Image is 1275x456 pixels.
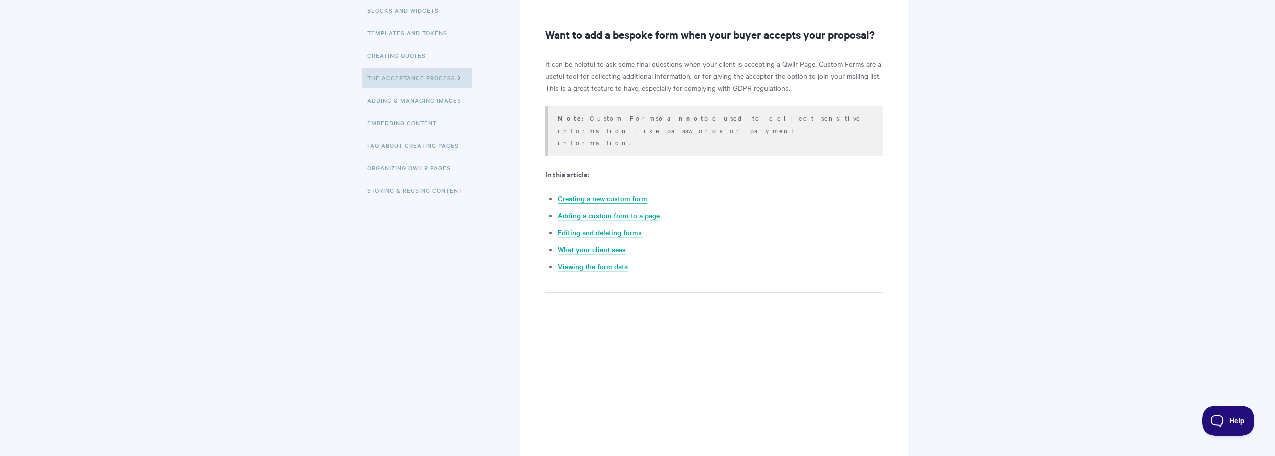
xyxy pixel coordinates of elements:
[545,58,882,94] p: It can be helpful to ask some final questions when your client is accepting a Qwilr Page. Custom ...
[558,210,660,221] a: Adding a custom form to a page
[367,23,455,43] a: Templates and Tokens
[367,158,458,178] a: Organizing Qwilr Pages
[367,90,469,110] a: Adding & Managing Images
[367,135,466,155] a: FAQ About Creating Pages
[558,244,626,255] a: What your client sees
[558,112,870,148] p: Custom Forms be used to collect sensitive information like passwords or payment information.
[558,227,642,238] a: Editing and deleting forms
[367,113,444,133] a: Embedding Content
[362,68,472,88] a: The Acceptance Process
[659,113,704,123] strong: cannot
[367,180,470,200] a: Storing & Reusing Content
[545,26,882,42] h2: Want to add a bespoke form when your buyer accepts your proposal?
[367,45,433,65] a: Creating Quotes
[1202,406,1255,436] iframe: Toggle Customer Support
[545,169,589,179] strong: In this article:
[558,261,628,272] a: Viewing the form data
[558,193,647,204] a: Creating a new custom form
[558,113,590,123] strong: Note:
